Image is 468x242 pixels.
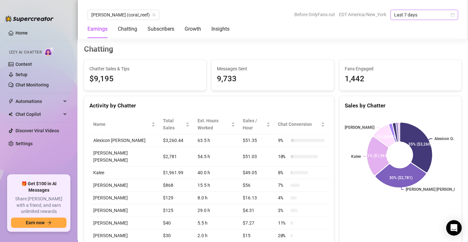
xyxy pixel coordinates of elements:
a: Content [15,62,32,67]
img: AI Chatter [44,47,54,56]
span: Last 7 days [394,10,454,20]
td: $16.13 [239,192,274,204]
td: $2,781 [159,147,193,166]
th: Chat Conversion [274,115,329,134]
div: Growth [185,25,201,33]
div: Activity by Chatter [89,101,329,110]
span: Automations [15,96,61,106]
span: $9,195 [89,73,201,85]
span: 10 % [278,153,288,160]
span: Chat Conversion [278,121,320,128]
span: Izzy AI Chatter [9,49,42,55]
span: 11 % [278,219,288,227]
a: Discover Viral Videos [15,128,59,133]
span: Chatter Sales & Tips [89,65,201,72]
div: 1,442 [345,73,456,85]
span: 7 % [278,182,288,189]
td: $56 [239,179,274,192]
td: $125 [159,204,193,217]
div: 9,733 [217,73,328,85]
span: Before OnlyFans cut [294,10,335,19]
text: [PERSON_NAME] [PERSON_NAME] [405,187,466,192]
td: 54.5 h [193,147,239,166]
td: 2.0 h [193,229,239,242]
td: [PERSON_NAME] [89,179,159,192]
span: 8 % [278,169,288,176]
td: Kalee [89,166,159,179]
text: [PERSON_NAME] [345,125,374,130]
span: Chat Copilot [15,109,61,119]
div: Chatting [118,25,137,33]
span: 20 % [278,232,288,239]
div: Open Intercom Messenger [446,220,462,236]
span: Total Sales [163,117,184,131]
td: 15.5 h [193,179,239,192]
td: $49.05 [239,166,274,179]
span: calendar [451,13,454,17]
img: logo-BBDzfeDw.svg [5,15,54,22]
td: 40.0 h [193,166,239,179]
text: Kalee [351,154,361,159]
div: Insights [211,25,229,33]
span: 🎁 Get $100 in AI Messages [11,181,66,193]
td: [PERSON_NAME] [89,192,159,204]
a: Chat Monitoring [15,82,49,87]
span: team [152,13,156,17]
span: Anna (coral_reef) [91,10,156,20]
td: [PERSON_NAME] [89,229,159,242]
a: Home [15,30,28,35]
th: Total Sales [159,115,193,134]
th: Name [89,115,159,134]
span: 9 % [278,137,288,144]
td: [PERSON_NAME] [89,217,159,229]
span: Share [PERSON_NAME] with a friend, and earn unlimited rewards [11,196,66,215]
td: Alexicon [PERSON_NAME] [89,134,159,147]
span: Messages Sent [217,65,328,72]
td: $51.03 [239,147,274,166]
span: 4 % [278,194,288,201]
div: Sales by Chatter [345,101,456,110]
td: $4.31 [239,204,274,217]
th: Sales / Hour [239,115,274,134]
span: arrow-right [47,220,52,225]
span: Sales / Hour [243,117,265,131]
td: 8.0 h [193,192,239,204]
img: Chat Copilot [8,112,13,116]
td: $129 [159,192,193,204]
td: $51.35 [239,134,274,147]
span: Earn now [26,220,45,225]
div: Est. Hours Worked [197,117,230,131]
div: Earnings [87,25,107,33]
td: $30 [159,229,193,242]
td: $3,260.44 [159,134,193,147]
h3: Chatting [84,44,113,55]
td: $1,961.99 [159,166,193,179]
span: 3 % [278,207,288,214]
td: [PERSON_NAME] [PERSON_NAME] [89,147,159,166]
button: Earn nowarrow-right [11,217,66,228]
td: 63.5 h [193,134,239,147]
span: thunderbolt [8,99,14,104]
a: Setup [15,72,27,77]
text: Alexicon O... [434,136,455,141]
td: $868 [159,179,193,192]
span: Fans Engaged [345,65,456,72]
a: Settings [15,141,33,146]
div: Subscribers [148,25,174,33]
td: $15 [239,229,274,242]
td: [PERSON_NAME] [89,204,159,217]
td: $7.27 [239,217,274,229]
td: 29.0 h [193,204,239,217]
td: 5.5 h [193,217,239,229]
span: Name [93,121,150,128]
span: EDT America/New_York [339,10,386,19]
td: $40 [159,217,193,229]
